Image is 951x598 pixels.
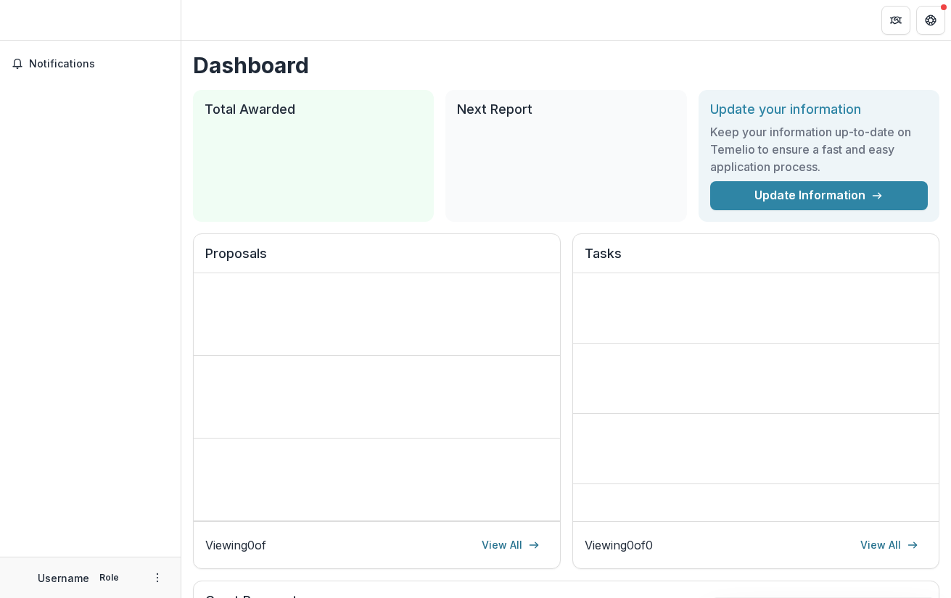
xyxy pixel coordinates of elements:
[710,181,928,210] a: Update Information
[710,123,928,175] h3: Keep your information up-to-date on Temelio to ensure a fast and easy application process.
[205,536,266,554] p: Viewing 0 of
[95,571,123,584] p: Role
[457,101,675,117] h2: Next Report
[585,536,653,554] p: Viewing 0 of 0
[6,52,175,75] button: Notifications
[473,533,548,557] a: View All
[38,570,89,586] p: Username
[205,246,548,273] h2: Proposals
[916,6,945,35] button: Get Help
[852,533,927,557] a: View All
[193,52,939,78] h1: Dashboard
[29,58,169,70] span: Notifications
[710,101,928,117] h2: Update your information
[205,101,422,117] h2: Total Awarded
[149,569,166,586] button: More
[881,6,910,35] button: Partners
[585,246,928,273] h2: Tasks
